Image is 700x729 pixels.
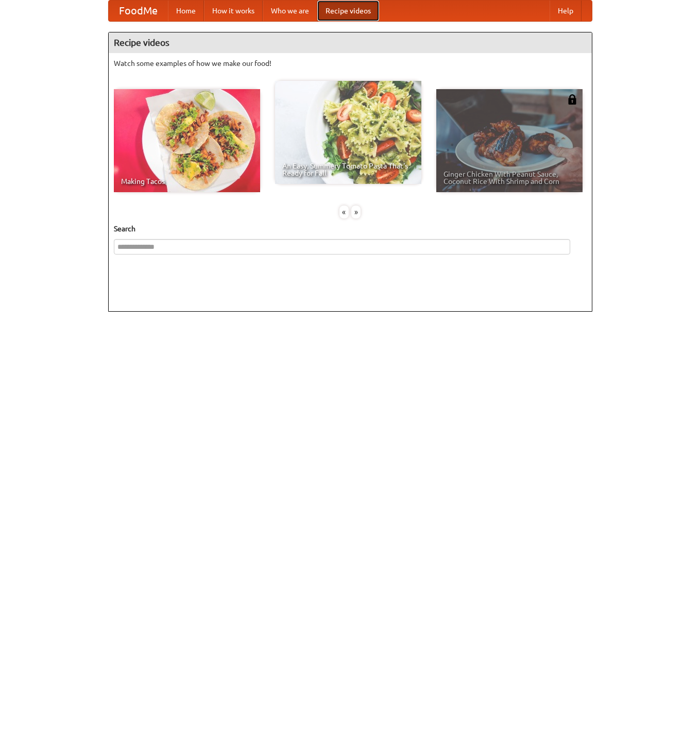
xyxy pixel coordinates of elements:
a: How it works [204,1,263,21]
a: An Easy, Summery Tomato Pasta That's Ready for Fall [275,81,421,184]
div: » [351,206,361,218]
span: Making Tacos [121,178,253,185]
span: An Easy, Summery Tomato Pasta That's Ready for Fall [282,162,414,177]
a: Recipe videos [317,1,379,21]
a: Making Tacos [114,89,260,192]
h5: Search [114,224,587,234]
img: 483408.png [567,94,577,105]
p: Watch some examples of how we make our food! [114,58,587,69]
h4: Recipe videos [109,32,592,53]
a: Home [168,1,204,21]
a: Who we are [263,1,317,21]
a: Help [550,1,582,21]
div: « [339,206,349,218]
a: FoodMe [109,1,168,21]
